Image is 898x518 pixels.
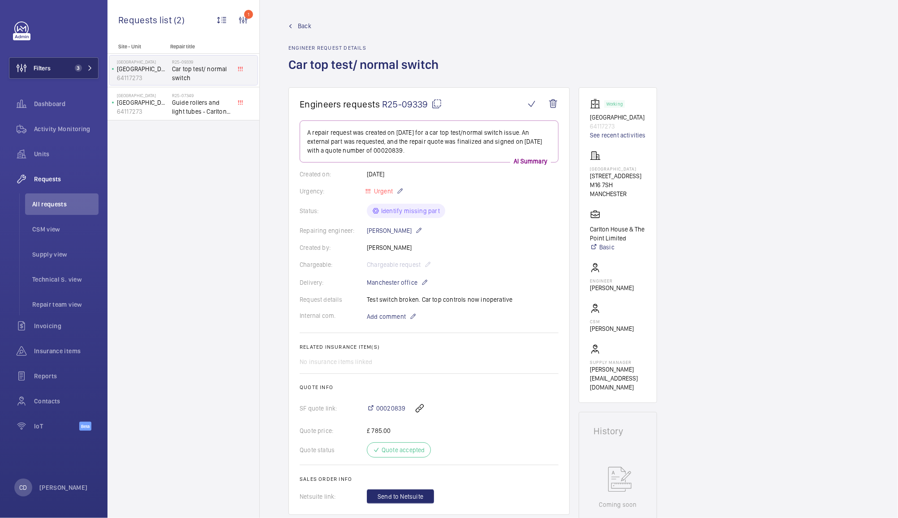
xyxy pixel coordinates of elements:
p: Manchester office [367,277,428,288]
span: R25-09339 [382,98,442,110]
span: Back [298,21,311,30]
h2: R25-07349 [172,93,231,98]
span: Technical S. view [32,275,99,284]
p: [PERSON_NAME] [590,324,634,333]
span: Reports [34,372,99,381]
a: See recent activities [590,131,646,140]
p: [PERSON_NAME][EMAIL_ADDRESS][DOMAIN_NAME] [590,365,646,392]
span: Requests [34,175,99,184]
span: CSM view [32,225,99,234]
span: Supply view [32,250,99,259]
span: Units [34,150,99,158]
p: [PERSON_NAME] [39,483,88,492]
p: [GEOGRAPHIC_DATA] [590,166,646,171]
p: Working [606,103,623,106]
a: Basic [590,243,646,252]
p: Site - Unit [107,43,167,50]
span: Filters [34,64,51,73]
span: Engineers requests [300,98,380,110]
span: Guide rollers and light tubes - Carlton house [172,98,231,116]
span: Insurance items [34,347,99,355]
p: Repair title [170,43,229,50]
p: 64117273 [590,122,646,131]
a: 00020839 [367,404,405,413]
span: Contacts [34,397,99,406]
p: 64117273 [117,107,168,116]
p: Supply manager [590,360,646,365]
p: A repair request was created on [DATE] for a car top test/normal switch issue. An external part w... [307,128,551,155]
h2: Quote info [300,384,559,390]
img: elevator.svg [590,98,604,109]
p: [GEOGRAPHIC_DATA] [117,98,168,107]
button: Send to Netsuite [367,489,434,504]
p: [GEOGRAPHIC_DATA] [590,113,646,122]
p: [GEOGRAPHIC_DATA] [117,93,168,98]
span: IoT [34,422,79,431]
h2: R25-09339 [172,59,231,64]
p: [GEOGRAPHIC_DATA] [117,64,168,73]
span: Urgent [372,188,393,195]
p: [STREET_ADDRESS] [590,171,646,180]
p: 64117273 [117,73,168,82]
p: [GEOGRAPHIC_DATA] [117,59,168,64]
span: Activity Monitoring [34,124,99,133]
h2: Related insurance item(s) [300,344,559,350]
span: Dashboard [34,99,99,108]
h1: History [593,427,642,436]
p: Engineer [590,278,634,283]
span: Beta [79,422,91,431]
p: Carlton House & The Point Limited [590,225,646,243]
span: All requests [32,200,99,209]
span: 00020839 [376,404,405,413]
span: Send to Netsuite [378,492,423,501]
h2: Sales order info [300,476,559,482]
p: [PERSON_NAME] [590,283,634,292]
p: AI Summary [510,157,551,166]
p: [PERSON_NAME] [367,225,422,236]
span: Invoicing [34,321,99,330]
p: M16 7SH MANCHESTER [590,180,646,198]
h1: Car top test/ normal switch [288,56,444,87]
span: 3 [75,64,82,72]
span: Add comment [367,312,406,321]
span: Repair team view [32,300,99,309]
p: CSM [590,319,634,324]
h2: Engineer request details [288,45,444,51]
span: Requests list [118,14,174,26]
p: Coming soon [599,500,636,509]
button: Filters3 [9,57,99,79]
span: Car top test/ normal switch [172,64,231,82]
p: CD [19,483,27,492]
